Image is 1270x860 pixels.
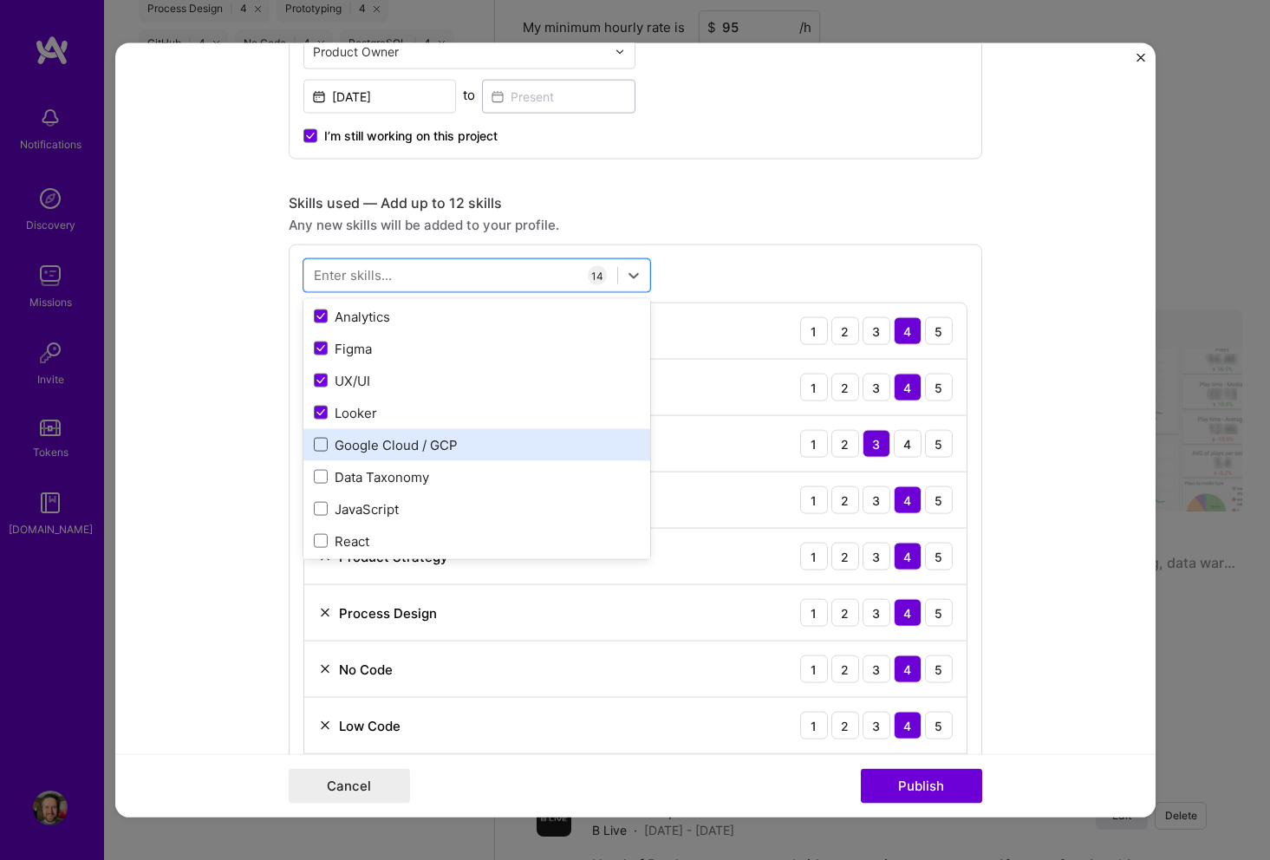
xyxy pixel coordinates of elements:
div: Data Taxonomy [314,467,640,485]
div: 2 [831,430,859,458]
div: 1 [800,374,828,401]
div: 3 [863,430,890,458]
div: UX/UI [314,371,640,389]
div: 5 [925,543,953,570]
div: Looker [314,403,640,421]
div: 4 [894,430,922,458]
div: Analytics [314,307,640,325]
div: Google Cloud / GCP [314,435,640,453]
div: 4 [894,655,922,683]
button: Publish [861,768,982,803]
div: Process Design [339,603,437,622]
div: 2 [831,543,859,570]
div: 5 [925,599,953,627]
img: Remove [318,662,332,676]
div: 5 [925,655,953,683]
div: JavaScript [314,499,640,518]
div: 5 [925,486,953,514]
div: 14 [588,266,607,285]
div: 3 [863,486,890,514]
div: 3 [863,317,890,345]
input: Present [482,80,635,114]
button: Cancel [289,768,410,803]
span: I’m still working on this project [324,127,498,145]
button: Close [1136,54,1145,72]
div: Product Strategy [339,547,448,565]
div: 3 [863,599,890,627]
div: 2 [831,374,859,401]
div: 4 [894,374,922,401]
div: 1 [800,655,828,683]
div: 2 [831,599,859,627]
div: 2 [831,486,859,514]
div: 5 [925,374,953,401]
div: No Code [339,660,393,678]
div: 2 [831,655,859,683]
div: 2 [831,712,859,739]
div: 4 [894,712,922,739]
div: 3 [863,374,890,401]
div: 3 [863,655,890,683]
img: Remove [318,606,332,620]
div: 4 [894,543,922,570]
div: 3 [863,712,890,739]
div: 3 [863,543,890,570]
div: 4 [894,486,922,514]
div: 1 [800,317,828,345]
div: React [314,531,640,550]
div: 2 [831,317,859,345]
div: 1 [800,712,828,739]
div: 4 [894,317,922,345]
img: Remove [318,719,332,733]
div: Low Code [339,716,401,734]
img: drop icon [615,46,625,56]
div: 1 [800,430,828,458]
div: 5 [925,712,953,739]
div: to [463,86,475,104]
div: Any new skills will be added to your profile. [289,216,982,234]
div: Figma [314,339,640,357]
div: 1 [800,486,828,514]
div: 4 [894,599,922,627]
img: Remove [318,550,332,564]
div: 1 [800,543,828,570]
div: Skills used — Add up to 12 skills [289,194,982,212]
div: 5 [925,317,953,345]
div: Enter skills... [314,266,392,284]
div: 1 [800,599,828,627]
div: 5 [925,430,953,458]
input: Date [303,80,457,114]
